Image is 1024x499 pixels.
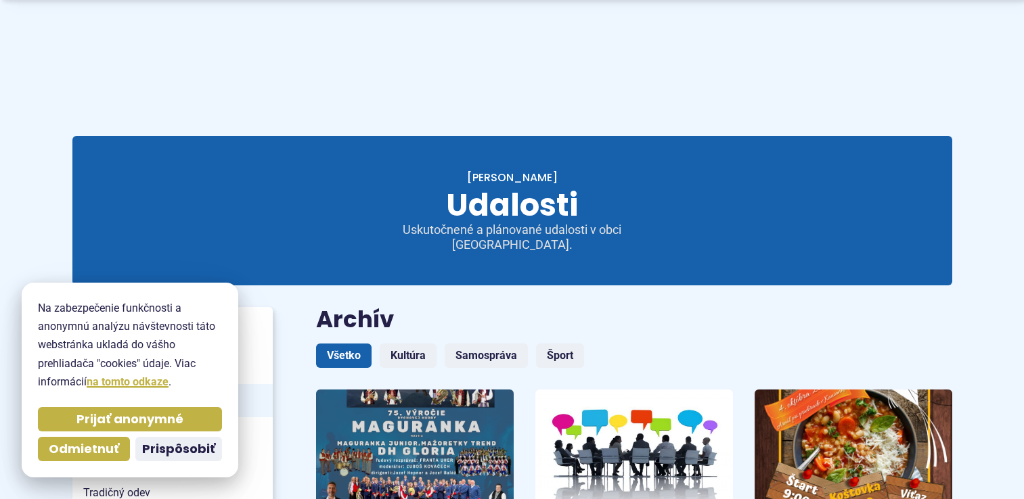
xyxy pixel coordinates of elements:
[135,437,222,461] button: Prispôsobiť
[536,343,584,368] a: Šport
[467,170,558,185] a: [PERSON_NAME]
[76,412,183,427] span: Prijať anonymné
[380,343,437,368] a: Kultúra
[38,407,222,431] button: Prijať anonymné
[350,222,675,253] p: Uskutočnené a plánované udalosti v obci [GEOGRAPHIC_DATA].
[38,299,222,391] p: Na zabezpečenie funkčnosti a anonymnú analýzu návštevnosti táto webstránka ukladá do vášho prehli...
[142,442,215,457] span: Prispôsobiť
[316,307,952,332] h2: Archív
[87,375,169,388] a: na tomto odkaze
[446,183,578,227] span: Udalosti
[38,437,130,461] button: Odmietnuť
[49,442,119,457] span: Odmietnuť
[316,343,372,368] a: Všetko
[445,343,528,368] a: Samospráva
